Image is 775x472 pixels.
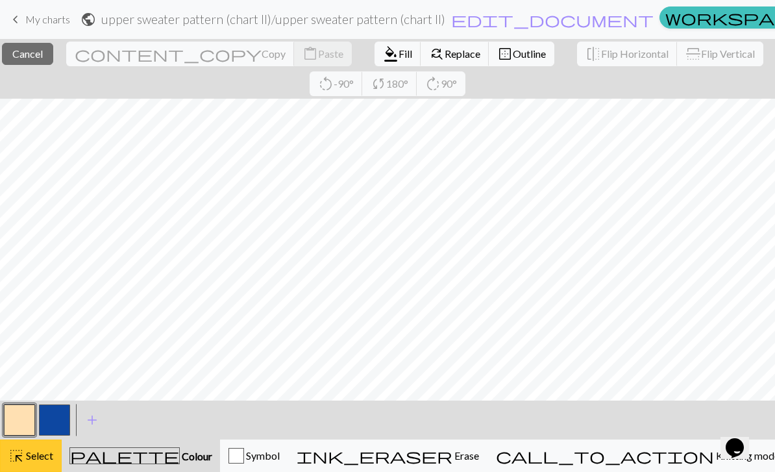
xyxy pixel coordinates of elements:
span: add [84,411,100,429]
button: Copy [66,42,295,66]
span: Fill [399,47,412,60]
span: 90° [441,77,457,90]
iframe: chat widget [720,420,762,459]
span: border_outer [497,45,513,63]
button: -90° [310,71,363,96]
span: flip [684,46,702,62]
span: format_color_fill [383,45,399,63]
button: Colour [62,440,220,472]
span: Copy [262,47,286,60]
span: palette [70,447,179,465]
span: call_to_action [496,447,714,465]
span: Replace [445,47,480,60]
span: Erase [452,449,479,462]
span: find_replace [429,45,445,63]
span: My charts [25,13,70,25]
button: Outline [489,42,554,66]
h2: upper sweater pattern (chart II) / upper sweater pattern (chart II) [101,12,445,27]
span: rotate_right [425,75,441,93]
button: Fill [375,42,421,66]
span: Outline [513,47,546,60]
button: Replace [421,42,489,66]
button: 90° [417,71,465,96]
span: Select [24,449,53,462]
button: 180° [362,71,417,96]
span: rotate_left [318,75,334,93]
span: Colour [180,450,212,462]
span: sync [371,75,386,93]
span: highlight_alt [8,447,24,465]
span: Symbol [244,449,280,462]
span: public [80,10,96,29]
button: Cancel [2,43,53,65]
button: Erase [288,440,487,472]
span: Flip Horizontal [601,47,669,60]
span: 180° [386,77,408,90]
span: edit_document [451,10,654,29]
span: ink_eraser [297,447,452,465]
button: Symbol [220,440,288,472]
span: Flip Vertical [701,47,755,60]
span: -90° [334,77,354,90]
span: content_copy [75,45,262,63]
span: Cancel [12,47,43,60]
span: flip [585,45,601,63]
span: keyboard_arrow_left [8,10,23,29]
button: Flip Vertical [677,42,763,66]
button: Flip Horizontal [577,42,678,66]
a: My charts [8,8,70,31]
